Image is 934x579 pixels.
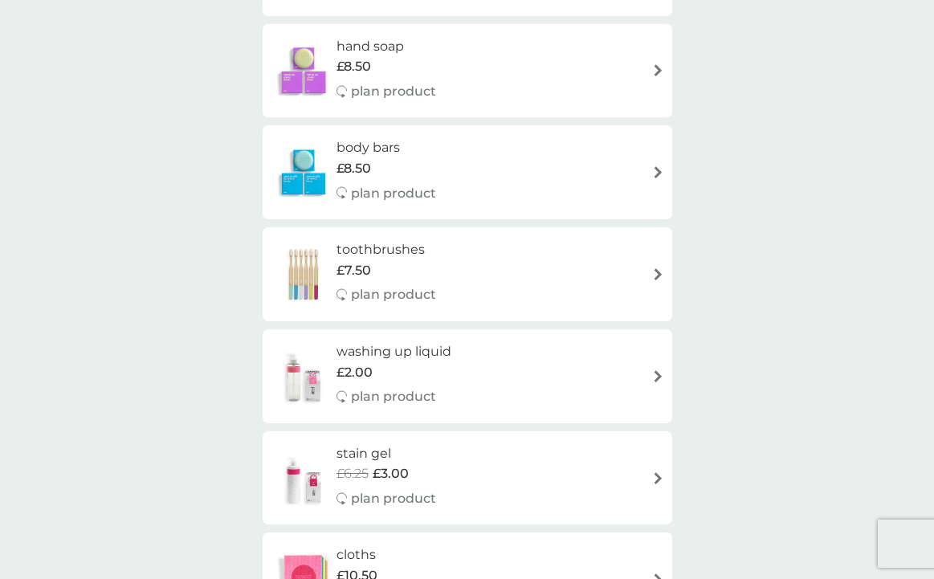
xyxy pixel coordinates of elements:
[351,183,436,204] p: plan product
[336,544,436,565] h6: cloths
[351,386,436,407] p: plan product
[336,443,436,464] h6: stain gel
[271,43,336,99] img: hand soap
[652,166,664,178] img: arrow right
[271,450,336,506] img: stain gel
[652,472,664,484] img: arrow right
[351,488,436,509] p: plan product
[652,64,664,76] img: arrow right
[336,341,451,362] h6: washing up liquid
[271,145,336,201] img: body bars
[271,348,336,404] img: washing up liquid
[373,463,409,484] span: £3.00
[351,284,436,305] p: plan product
[271,247,336,303] img: toothbrushes
[652,370,664,382] img: arrow right
[336,158,371,179] span: £8.50
[336,463,369,484] span: £6.25
[336,137,436,158] h6: body bars
[652,268,664,280] img: arrow right
[336,362,373,383] span: £2.00
[336,56,371,77] span: £8.50
[351,81,436,102] p: plan product
[336,260,371,281] span: £7.50
[336,36,436,57] h6: hand soap
[336,239,436,260] h6: toothbrushes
